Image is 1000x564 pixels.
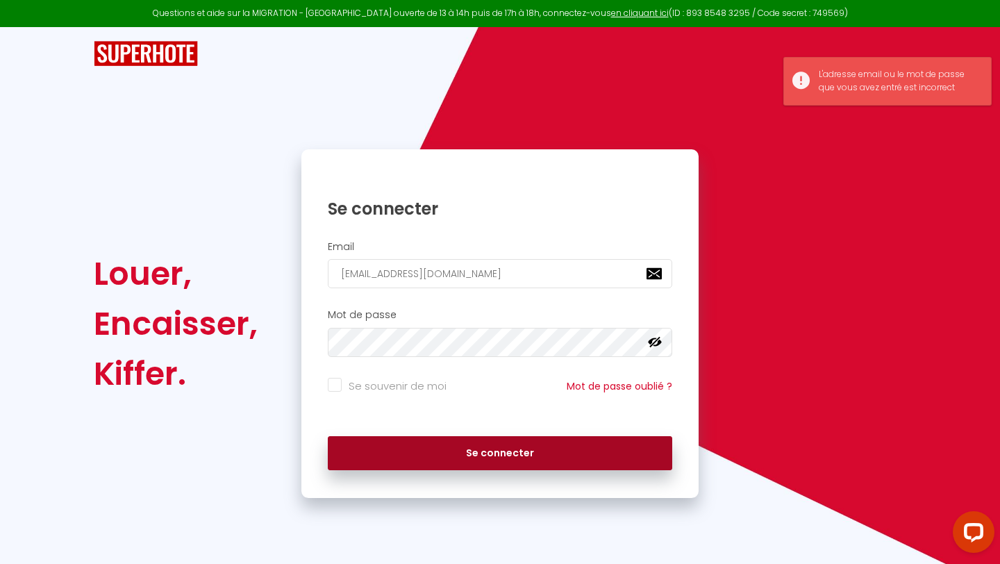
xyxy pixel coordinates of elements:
div: L'adresse email ou le mot de passe que vous avez entré est incorrect [819,68,977,94]
a: Mot de passe oublié ? [567,379,672,393]
img: SuperHote logo [94,41,198,67]
h2: Email [328,241,672,253]
h1: Se connecter [328,198,672,219]
div: Louer, [94,249,258,299]
a: en cliquant ici [611,7,669,19]
div: Encaisser, [94,299,258,349]
div: Kiffer. [94,349,258,399]
h2: Mot de passe [328,309,672,321]
input: Ton Email [328,259,672,288]
iframe: LiveChat chat widget [942,506,1000,564]
button: Se connecter [328,436,672,471]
